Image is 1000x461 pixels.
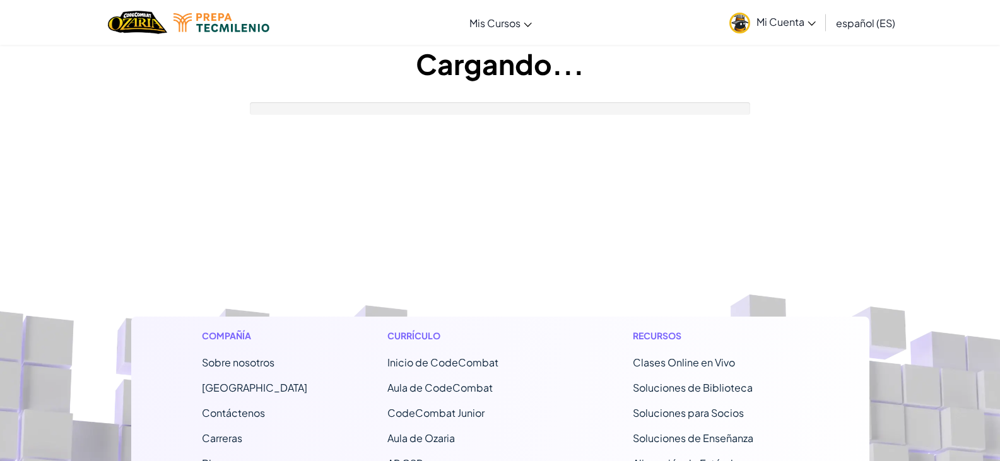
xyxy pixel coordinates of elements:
img: Tecmilenio logo [174,13,269,32]
a: Mi Cuenta [723,3,822,42]
a: Soluciones de Biblioteca [633,381,753,394]
a: Aula de CodeCombat [387,381,493,394]
a: Sobre nosotros [202,356,274,369]
a: [GEOGRAPHIC_DATA] [202,381,307,394]
span: Mis Cursos [469,16,521,30]
a: Ozaria by CodeCombat logo [108,9,167,35]
a: Soluciones para Socios [633,406,744,419]
img: Home [108,9,167,35]
a: CodeCombat Junior [387,406,485,419]
a: Clases Online en Vivo [633,356,735,369]
span: Mi Cuenta [756,15,816,28]
span: Inicio de CodeCombat [387,356,498,369]
h1: Compañía [202,329,307,342]
a: Soluciones de Enseñanza [633,431,753,445]
img: avatar [729,13,750,33]
span: Contáctenos [202,406,265,419]
a: español (ES) [830,6,902,40]
a: Carreras [202,431,242,445]
h1: Recursos [633,329,799,342]
h1: Currículo [387,329,553,342]
span: español (ES) [836,16,895,30]
a: Mis Cursos [463,6,538,40]
a: Aula de Ozaria [387,431,455,445]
